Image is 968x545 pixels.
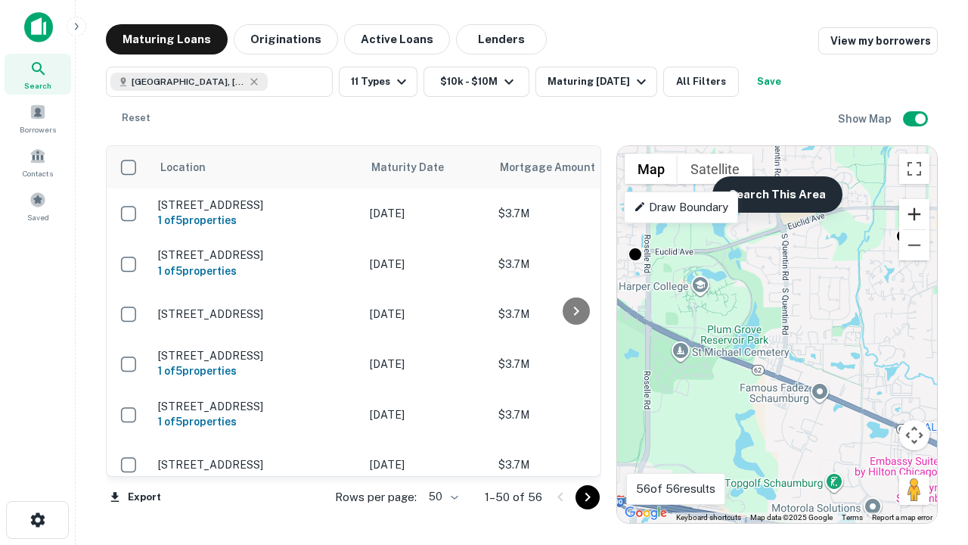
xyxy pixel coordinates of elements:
p: [STREET_ADDRESS] [158,307,355,321]
p: $3.7M [498,205,650,222]
p: Rows per page: [335,488,417,506]
p: [STREET_ADDRESS] [158,458,355,472]
a: Search [5,54,71,95]
button: Maturing Loans [106,24,228,54]
p: 1–50 of 56 [485,488,542,506]
th: Maturity Date [362,146,491,188]
span: Map data ©2025 Google [750,513,833,522]
a: Terms (opens in new tab) [842,513,863,522]
span: Saved [27,211,49,223]
button: Lenders [456,24,547,54]
p: [DATE] [370,406,483,423]
button: Zoom in [899,199,929,229]
h6: 1 of 5 properties [158,413,355,430]
h6: Show Map [838,111,894,127]
button: Originations [234,24,338,54]
button: Toggle fullscreen view [899,154,929,184]
div: Maturing [DATE] [548,73,650,91]
button: Reset [112,103,160,133]
button: $10k - $10M [423,67,529,97]
p: $3.7M [498,306,650,322]
p: [DATE] [370,256,483,272]
button: 11 Types [339,67,417,97]
p: [STREET_ADDRESS] [158,349,355,363]
button: Go to next page [576,485,600,509]
a: Report a map error [872,513,932,522]
a: Borrowers [5,98,71,139]
th: Location [150,146,362,188]
a: Open this area in Google Maps (opens a new window) [621,503,671,523]
a: Contacts [5,142,71,182]
h6: 1 of 5 properties [158,212,355,229]
iframe: Chat Widget [892,375,968,448]
p: $3.7M [498,256,650,272]
h6: 1 of 5 properties [158,363,355,379]
span: [GEOGRAPHIC_DATA], [GEOGRAPHIC_DATA] [132,75,245,89]
p: Draw Boundary [634,198,728,216]
button: Search This Area [712,176,842,213]
button: Maturing [DATE] [535,67,657,97]
p: 56 of 56 results [636,480,715,498]
p: [DATE] [370,306,483,322]
p: [DATE] [370,205,483,222]
img: capitalize-icon.png [24,12,53,42]
button: Keyboard shortcuts [676,512,741,523]
button: Zoom out [899,230,929,260]
span: Search [24,79,51,92]
button: All Filters [663,67,739,97]
p: [DATE] [370,356,483,372]
div: 50 [423,486,461,508]
p: [STREET_ADDRESS] [158,248,355,262]
p: $3.7M [498,456,650,473]
button: Show satellite imagery [678,154,752,184]
span: Mortgage Amount [500,158,615,176]
p: [STREET_ADDRESS] [158,400,355,413]
span: Contacts [23,167,53,179]
button: Save your search to get updates of matches that match your search criteria. [745,67,793,97]
button: Drag Pegman onto the map to open Street View [899,475,929,505]
p: $3.7M [498,356,650,372]
p: [STREET_ADDRESS] [158,198,355,212]
button: Show street map [625,154,678,184]
button: Active Loans [344,24,450,54]
a: Saved [5,185,71,226]
p: [DATE] [370,456,483,473]
img: Google [621,503,671,523]
h6: 1 of 5 properties [158,263,355,279]
span: Borrowers [20,123,56,135]
span: Location [160,158,206,176]
div: 0 0 [617,146,937,523]
a: View my borrowers [818,27,938,54]
p: $3.7M [498,406,650,423]
span: Maturity Date [371,158,464,176]
th: Mortgage Amount [491,146,657,188]
button: Export [106,486,165,509]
